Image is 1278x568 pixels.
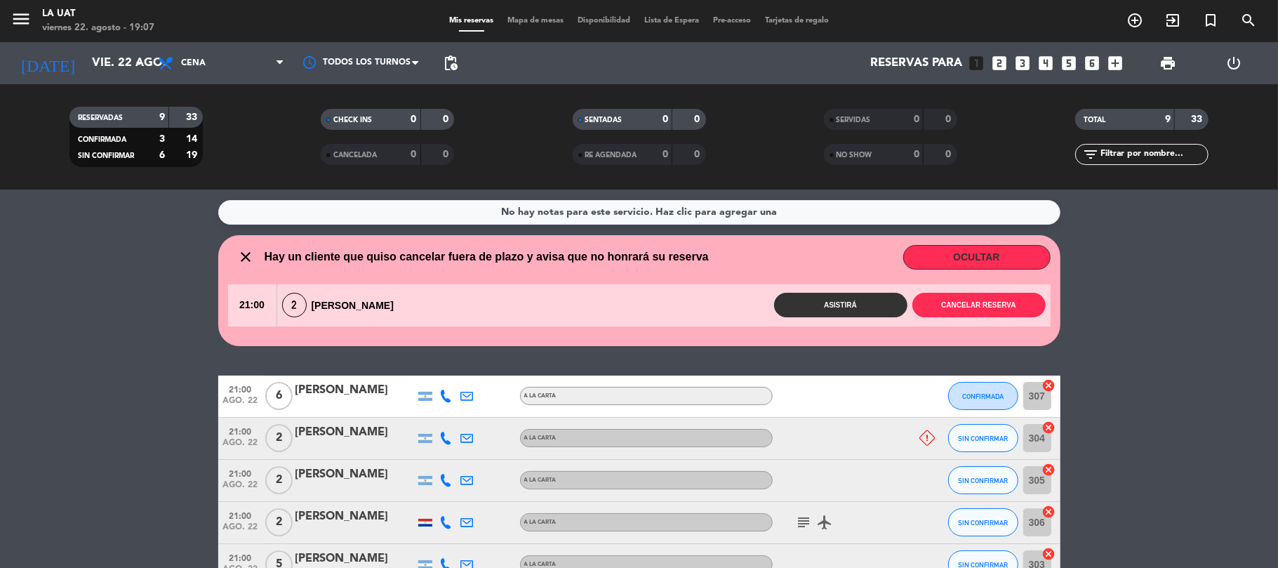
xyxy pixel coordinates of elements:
[1201,42,1267,84] div: LOG OUT
[948,424,1018,452] button: SIN CONFIRMAR
[585,152,637,159] span: RE AGENDADA
[443,150,451,159] strong: 0
[277,293,406,317] div: [PERSON_NAME]
[1042,505,1056,519] i: cancel
[42,7,154,21] div: La Uat
[186,150,200,160] strong: 19
[333,152,377,159] span: CANCELADA
[948,508,1018,536] button: SIN CONFIRMAR
[1042,378,1056,392] i: cancel
[694,114,703,124] strong: 0
[223,381,258,397] span: 21:00
[958,477,1008,484] span: SIN CONFIRMAR
[1164,12,1181,29] i: exit_to_app
[1226,55,1243,72] i: power_settings_new
[796,514,813,531] i: subject
[1191,114,1205,124] strong: 33
[914,114,919,124] strong: 0
[159,150,165,160] strong: 6
[1042,421,1056,435] i: cancel
[131,55,147,72] i: arrow_drop_down
[1084,54,1102,72] i: looks_6
[968,54,986,72] i: looks_one
[1042,463,1056,477] i: cancel
[524,477,557,483] span: A LA CARTA
[223,480,258,496] span: ago. 22
[571,17,637,25] span: Disponibilidad
[958,519,1008,527] span: SIN CONFIRMAR
[186,112,200,122] strong: 33
[524,435,557,441] span: A LA CARTA
[223,522,258,539] span: ago. 22
[774,293,907,317] button: Asistirá
[1240,12,1257,29] i: search
[295,508,415,526] div: [PERSON_NAME]
[228,284,277,326] span: 21:00
[42,21,154,35] div: viernes 22. agosto - 19:07
[223,507,258,523] span: 21:00
[265,466,293,494] span: 2
[1107,54,1125,72] i: add_box
[501,204,777,220] div: No hay notas para este servicio. Haz clic para agregar una
[265,424,293,452] span: 2
[411,114,417,124] strong: 0
[1126,12,1143,29] i: add_circle_outline
[159,112,165,122] strong: 9
[1037,54,1056,72] i: looks_4
[962,392,1004,400] span: CONFIRMADA
[637,17,706,25] span: Lista de Espera
[223,438,258,454] span: ago. 22
[442,17,500,25] span: Mis reservas
[223,465,258,481] span: 21:00
[223,423,258,439] span: 21:00
[758,17,836,25] span: Tarjetas de regalo
[1159,55,1176,72] span: print
[524,562,557,567] span: A LA CARTA
[694,150,703,159] strong: 0
[333,117,372,124] span: CHECK INS
[524,520,557,525] span: A LA CARTA
[1042,547,1056,561] i: cancel
[945,150,954,159] strong: 0
[991,54,1009,72] i: looks_two
[265,382,293,410] span: 6
[78,136,126,143] span: CONFIRMADA
[442,55,459,72] span: pending_actions
[265,248,709,266] span: Hay un cliente que quiso cancelar fuera de plazo y avisa que no honrará su reserva
[181,58,206,68] span: Cena
[817,514,834,531] i: airplanemode_active
[706,17,758,25] span: Pre-acceso
[837,117,871,124] span: SERVIDAS
[1082,146,1099,163] i: filter_list
[238,249,255,265] i: close
[78,114,123,121] span: RESERVADAS
[186,134,200,144] strong: 14
[295,465,415,484] div: [PERSON_NAME]
[11,48,85,79] i: [DATE]
[1084,117,1105,124] span: TOTAL
[443,114,451,124] strong: 0
[11,8,32,34] button: menu
[1202,12,1219,29] i: turned_in_not
[524,393,557,399] span: A LA CARTA
[223,396,258,412] span: ago. 22
[295,381,415,399] div: [PERSON_NAME]
[282,293,307,317] span: 2
[295,423,415,442] div: [PERSON_NAME]
[663,114,668,124] strong: 0
[958,435,1008,442] span: SIN CONFIRMAR
[1165,114,1171,124] strong: 9
[948,466,1018,494] button: SIN CONFIRMAR
[871,57,963,70] span: Reservas para
[1060,54,1079,72] i: looks_5
[663,150,668,159] strong: 0
[948,382,1018,410] button: CONFIRMADA
[1014,54,1032,72] i: looks_3
[1099,147,1208,162] input: Filtrar por nombre...
[223,549,258,565] span: 21:00
[585,117,623,124] span: SENTADAS
[914,150,919,159] strong: 0
[265,508,293,536] span: 2
[837,152,872,159] span: NO SHOW
[912,293,1046,317] button: Cancelar reserva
